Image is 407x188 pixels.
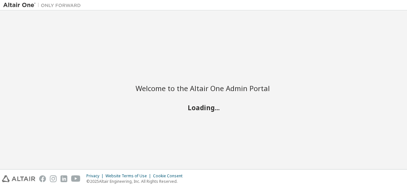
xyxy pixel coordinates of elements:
h2: Loading... [136,103,271,112]
img: linkedin.svg [60,175,67,182]
h2: Welcome to the Altair One Admin Portal [136,84,271,93]
img: altair_logo.svg [2,175,35,182]
p: © 2025 Altair Engineering, Inc. All Rights Reserved. [86,179,186,184]
img: facebook.svg [39,175,46,182]
div: Cookie Consent [153,173,186,179]
div: Website Terms of Use [105,173,153,179]
img: Altair One [3,2,84,8]
div: Privacy [86,173,105,179]
img: youtube.svg [71,175,81,182]
img: instagram.svg [50,175,57,182]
